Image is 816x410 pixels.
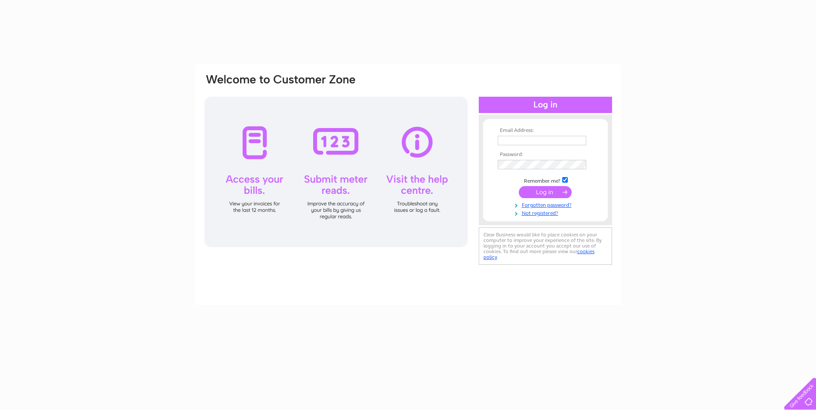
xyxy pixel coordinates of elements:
[496,128,595,134] th: Email Address:
[479,227,612,265] div: Clear Business would like to place cookies on your computer to improve your experience of the sit...
[519,186,572,198] input: Submit
[496,152,595,158] th: Password:
[483,248,594,260] a: cookies policy
[498,200,595,208] a: Forgotten password?
[498,208,595,217] a: Not registered?
[496,176,595,184] td: Remember me?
